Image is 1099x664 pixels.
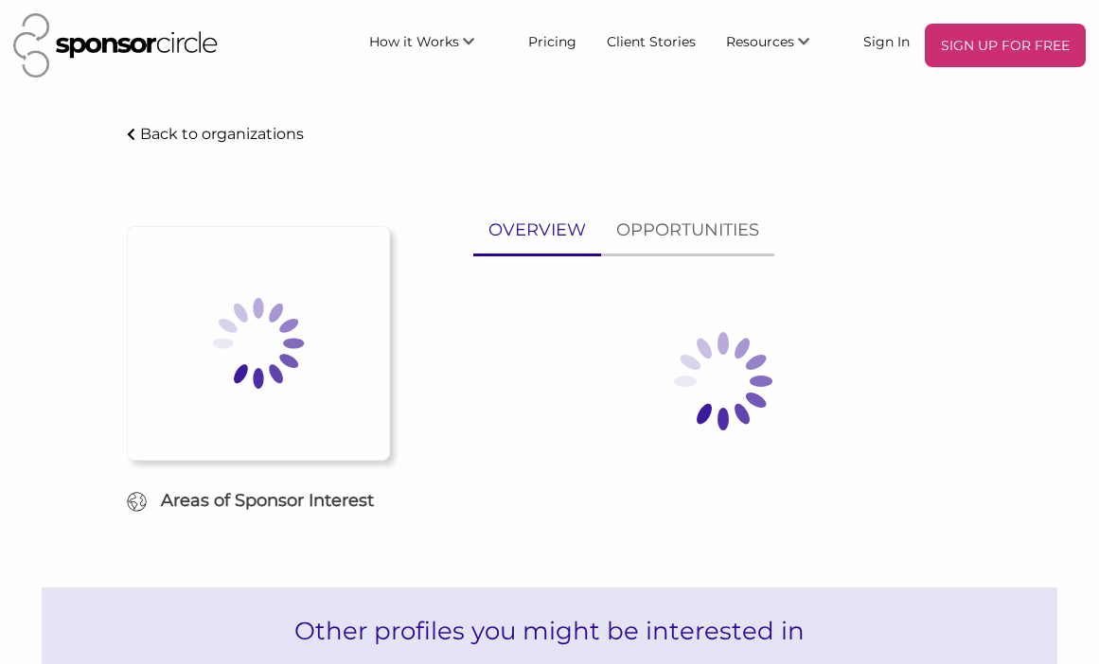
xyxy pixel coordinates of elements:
[711,24,848,67] li: Resources
[848,24,925,58] a: Sign In
[488,217,586,244] p: OVERVIEW
[616,217,759,244] p: OPPORTUNITIES
[932,31,1078,60] p: SIGN UP FOR FREE
[113,489,404,513] h6: Areas of Sponsor Interest
[592,24,711,58] a: Client Stories
[13,13,218,78] img: Sponsor Circle Logo
[513,24,592,58] a: Pricing
[170,255,346,431] img: Loading spinner
[354,24,513,67] li: How it Works
[369,33,459,50] span: How it Works
[127,492,147,512] img: Globe Icon
[629,287,818,476] img: Loading spinner
[140,125,304,143] p: Back to organizations
[726,33,794,50] span: Resources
